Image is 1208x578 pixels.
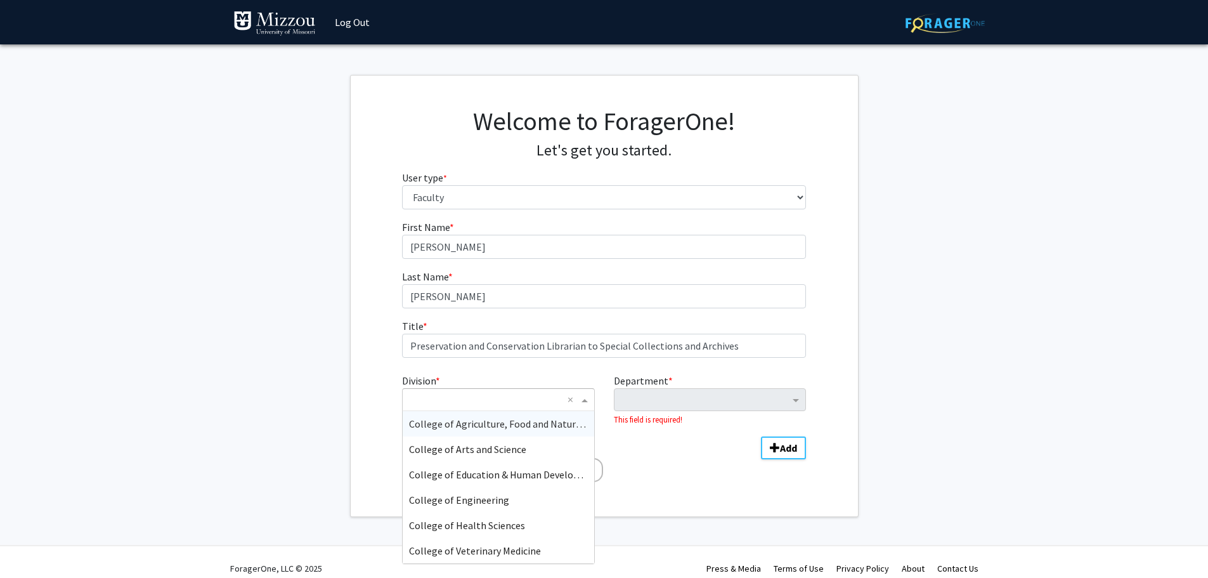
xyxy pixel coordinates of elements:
div: Department [604,373,815,426]
a: Press & Media [706,563,761,574]
span: College of Engineering [409,494,509,506]
span: College of Health Sciences [409,519,525,532]
h1: Welcome to ForagerOne! [402,106,806,136]
span: Last Name [402,270,448,283]
button: Add Division/Department [761,437,806,459]
a: Privacy Policy [836,563,889,574]
span: College of Arts and Science [409,443,526,456]
iframe: Chat [10,521,54,568]
span: College of Veterinary Medicine [409,544,541,557]
span: Title [402,320,423,332]
a: About [902,563,925,574]
a: Terms of Use [774,563,824,574]
label: User type [402,170,447,185]
img: ForagerOne Logo [906,13,985,33]
ng-dropdown-panel: Options list [402,411,594,564]
small: This field is required! [614,414,682,424]
span: College of Agriculture, Food and Natural Resources [409,417,630,430]
ng-select: Division [402,388,594,411]
span: First Name [402,221,450,233]
div: Division [393,373,604,426]
span: College of Education & Human Development [409,468,603,481]
span: Clear all [568,392,578,407]
b: Add [780,442,797,454]
img: University of Missouri Logo [233,11,316,36]
h4: Let's get you started. [402,141,806,160]
a: Contact Us [937,563,978,574]
ng-select: Department [614,388,806,411]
